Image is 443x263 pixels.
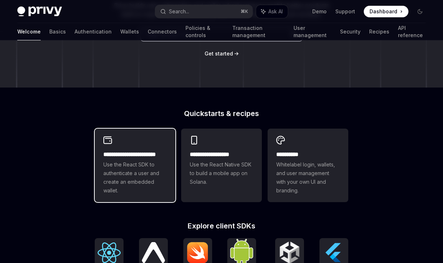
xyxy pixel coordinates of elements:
a: Policies & controls [185,23,224,40]
a: Welcome [17,23,41,40]
a: Security [340,23,361,40]
img: React [98,242,121,263]
a: Recipes [369,23,389,40]
a: Connectors [148,23,177,40]
img: React Native [142,242,165,263]
a: API reference [398,23,426,40]
a: Authentication [75,23,112,40]
span: ⌘ K [241,9,248,14]
a: Basics [49,23,66,40]
a: Get started [205,50,233,57]
span: Use the React Native SDK to build a mobile app on Solana. [190,160,253,186]
span: Whitelabel login, wallets, and user management with your own UI and branding. [276,160,340,195]
button: Ask AI [256,5,288,18]
a: Dashboard [364,6,408,17]
span: Use the React SDK to authenticate a user and create an embedded wallet. [103,160,167,195]
h2: Quickstarts & recipes [95,110,348,117]
span: Ask AI [268,8,283,15]
button: Toggle dark mode [414,6,426,17]
h2: Explore client SDKs [95,222,348,229]
a: Transaction management [232,23,285,40]
a: **** **** **** ***Use the React Native SDK to build a mobile app on Solana. [181,129,262,202]
button: Search...⌘K [155,5,252,18]
span: Get started [205,50,233,57]
img: dark logo [17,6,62,17]
span: Dashboard [370,8,397,15]
a: User management [294,23,331,40]
a: Wallets [120,23,139,40]
div: Search... [169,7,189,16]
a: **** *****Whitelabel login, wallets, and user management with your own UI and branding. [268,129,348,202]
a: Support [335,8,355,15]
a: Demo [312,8,327,15]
